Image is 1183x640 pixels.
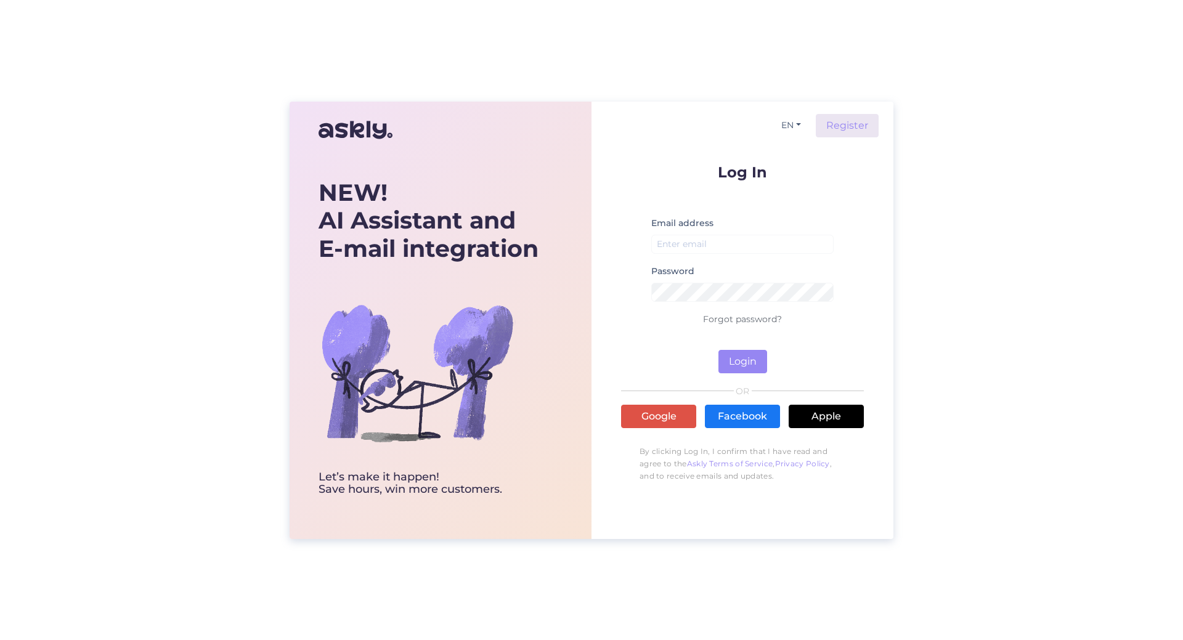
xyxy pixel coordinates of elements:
[621,405,696,428] a: Google
[319,178,388,207] b: NEW!
[621,439,864,488] p: By clicking Log In, I confirm that I have read and agree to the , , and to receive emails and upd...
[789,405,864,428] a: Apple
[687,459,773,468] a: Askly Terms of Service
[319,274,516,471] img: bg-askly
[651,217,713,230] label: Email address
[776,116,806,134] button: EN
[319,115,392,145] img: Askly
[816,114,879,137] a: Register
[319,471,539,496] div: Let’s make it happen! Save hours, win more customers.
[775,459,830,468] a: Privacy Policy
[621,164,864,180] p: Log In
[734,387,752,395] span: OR
[319,179,539,263] div: AI Assistant and E-mail integration
[651,235,834,254] input: Enter email
[651,265,694,278] label: Password
[705,405,780,428] a: Facebook
[703,314,782,325] a: Forgot password?
[718,350,767,373] button: Login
